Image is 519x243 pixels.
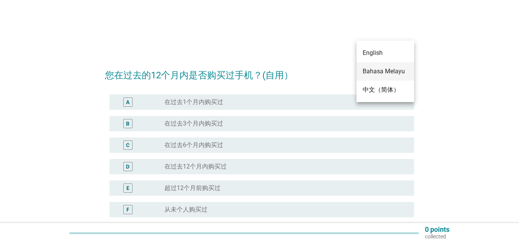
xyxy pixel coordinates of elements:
[126,206,129,214] div: F
[126,98,129,106] div: A
[126,120,129,128] div: B
[164,141,223,149] label: 在过去6个月内购买过
[363,48,408,58] div: English
[363,85,408,94] div: 中文（简体）
[425,233,449,240] p: collected
[363,67,408,76] div: Bahasa Melayu
[126,163,129,171] div: D
[164,184,221,192] label: 超过12个月前购买过
[425,226,449,233] p: 0 points
[164,120,223,127] label: 在过去3个月内购买过
[164,163,227,170] label: 在过去12个月内购买过
[164,206,207,213] label: 从未个人购买过
[164,98,223,106] label: 在过去1个月内购买过
[126,141,129,149] div: C
[126,184,129,192] div: E
[105,61,414,82] h2: 您在过去的12个月内是否购买过手机？(自用）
